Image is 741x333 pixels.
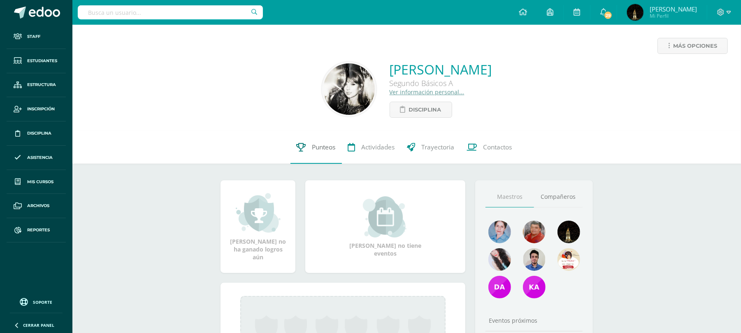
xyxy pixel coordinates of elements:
[650,12,697,19] span: Mi Perfil
[488,276,511,298] img: 7c77fd53c8e629aab417004af647256c.png
[390,102,452,118] a: Disciplina
[485,186,534,207] a: Maestros
[236,192,281,233] img: achievement_small.png
[23,322,54,328] span: Cerrar panel
[27,82,56,88] span: Estructura
[27,58,57,64] span: Estudiantes
[523,276,546,298] img: 57a22e3baad8e3e20f6388c0a987e578.png
[409,102,441,117] span: Disciplina
[10,296,63,307] a: Soporte
[7,146,66,170] a: Asistencia
[657,38,728,54] a: Más opciones
[7,194,66,218] a: Archivos
[27,203,49,209] span: Archivos
[650,5,697,13] span: [PERSON_NAME]
[483,143,512,151] span: Contactos
[33,299,53,305] span: Soporte
[7,218,66,242] a: Reportes
[27,154,53,161] span: Asistencia
[557,221,580,243] img: 5f729a1c9283dd2e34012c7d447e4a11.png
[27,106,55,112] span: Inscripción
[401,131,461,164] a: Trayectoria
[7,25,66,49] a: Staff
[604,11,613,20] span: 29
[7,49,66,73] a: Estudiantes
[461,131,518,164] a: Contactos
[534,186,583,207] a: Compañeros
[363,196,408,238] img: event_small.png
[7,170,66,194] a: Mis cursos
[229,192,287,261] div: [PERSON_NAME] no ha ganado logros aún
[390,88,465,96] a: Ver información personal...
[488,248,511,271] img: 18063a1d57e86cae316d13b62bda9887.png
[27,33,40,40] span: Staff
[557,248,580,271] img: 6abeb608590446332ac9ffeb3d35d2d4.png
[390,61,492,78] a: [PERSON_NAME]
[627,4,643,21] img: 7a3c77ae9667390216aeb2cb98a1eaab.png
[344,196,427,257] div: [PERSON_NAME] no tiene eventos
[7,121,66,146] a: Disciplina
[7,73,66,98] a: Estructura
[390,78,492,88] div: Segundo Básicos A
[488,221,511,243] img: 3b19b24bf65429e0bae9bc5e391358da.png
[323,63,375,115] img: 0103908df64c90530eb482f2d6cccb92.png
[362,143,395,151] span: Actividades
[78,5,263,19] input: Busca un usuario...
[27,227,50,233] span: Reportes
[342,131,401,164] a: Actividades
[523,221,546,243] img: 8ad4561c845816817147f6c4e484f2e8.png
[27,130,51,137] span: Disciplina
[422,143,455,151] span: Trayectoria
[523,248,546,271] img: 2dffed587003e0fc8d85a787cd9a4a0a.png
[673,38,717,54] span: Más opciones
[290,131,342,164] a: Punteos
[7,97,66,121] a: Inscripción
[312,143,336,151] span: Punteos
[485,317,583,324] div: Eventos próximos
[27,179,53,185] span: Mis cursos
